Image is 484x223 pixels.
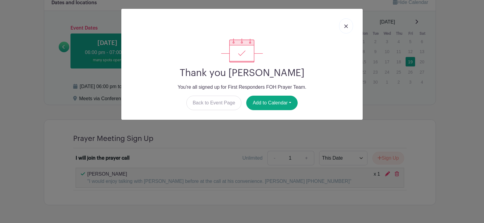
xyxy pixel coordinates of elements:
img: close_button-5f87c8562297e5c2d7936805f587ecaba9071eb48480494691a3f1689db116b3.svg [344,24,348,28]
img: signup_complete-c468d5dda3e2740ee63a24cb0ba0d3ce5d8a4ecd24259e683200fb1569d990c8.svg [221,38,263,62]
a: Back to Event Page [186,96,242,110]
p: You're all signed up for First Responders FOH Prayer Team. [126,84,358,91]
h2: Thank you [PERSON_NAME] [126,67,358,79]
button: Add to Calendar [246,96,298,110]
